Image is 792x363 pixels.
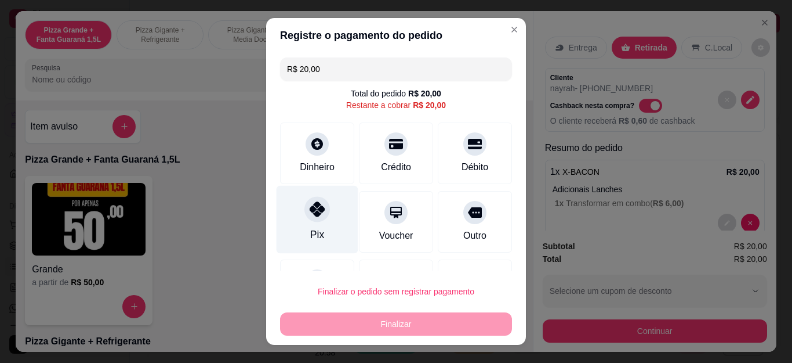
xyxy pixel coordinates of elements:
div: Outro [463,229,486,243]
header: Registre o pagamento do pedido [266,18,526,53]
input: Ex.: hambúrguer de cordeiro [287,57,505,81]
div: R$ 20,00 [413,99,446,111]
div: Pix [310,227,324,242]
button: Close [505,20,524,39]
div: Restante a cobrar [346,99,446,111]
div: Débito [462,160,488,174]
div: Total do pedido [351,88,441,99]
div: Crédito [381,160,411,174]
div: R$ 20,00 [408,88,441,99]
div: Dinheiro [300,160,335,174]
button: Finalizar o pedido sem registrar pagamento [280,280,512,303]
div: Voucher [379,229,413,243]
